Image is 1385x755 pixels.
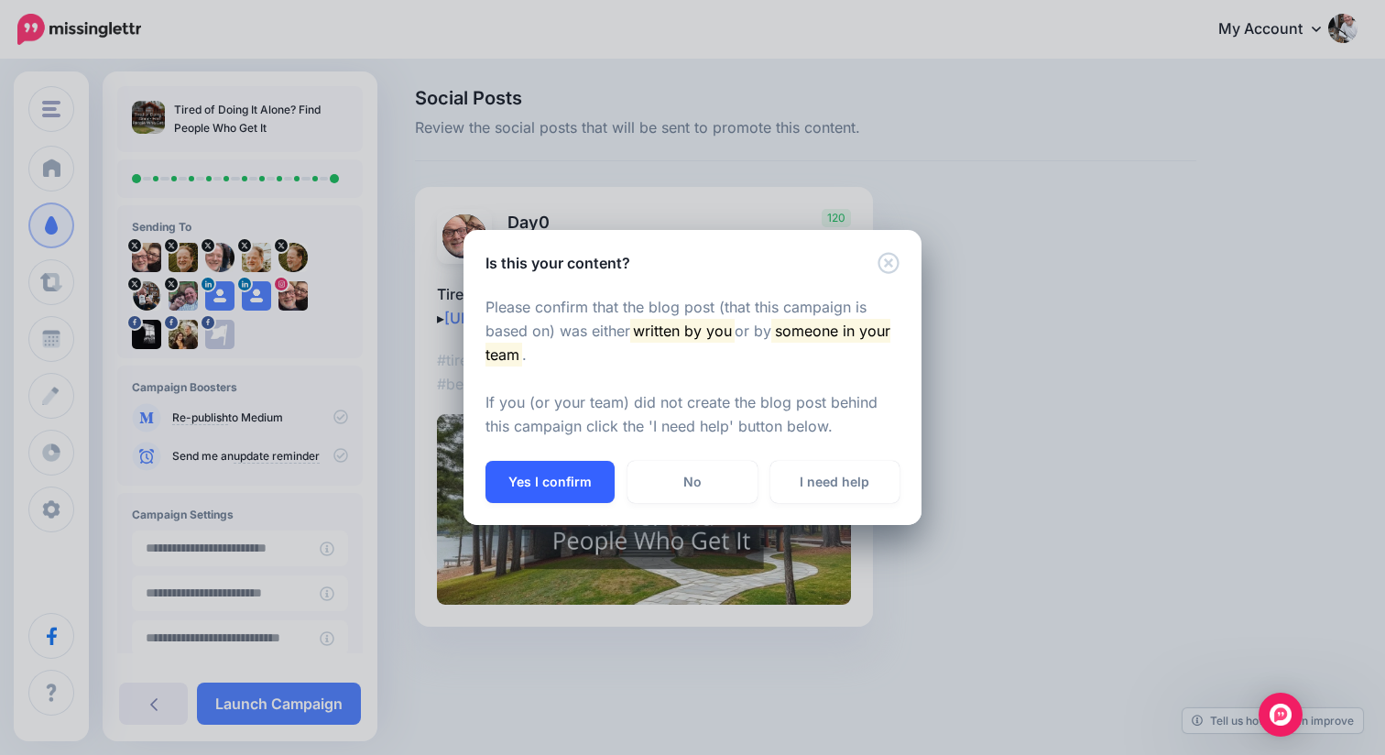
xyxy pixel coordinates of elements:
[485,319,890,367] mark: someone in your team
[630,319,735,343] mark: written by you
[485,296,900,439] p: Please confirm that the blog post (that this campaign is based on) was either or by . If you (or ...
[485,252,630,274] h5: Is this your content?
[770,461,900,503] a: I need help
[1259,693,1303,737] div: Open Intercom Messenger
[485,461,615,503] button: Yes I confirm
[627,461,757,503] a: No
[878,252,900,275] button: Close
